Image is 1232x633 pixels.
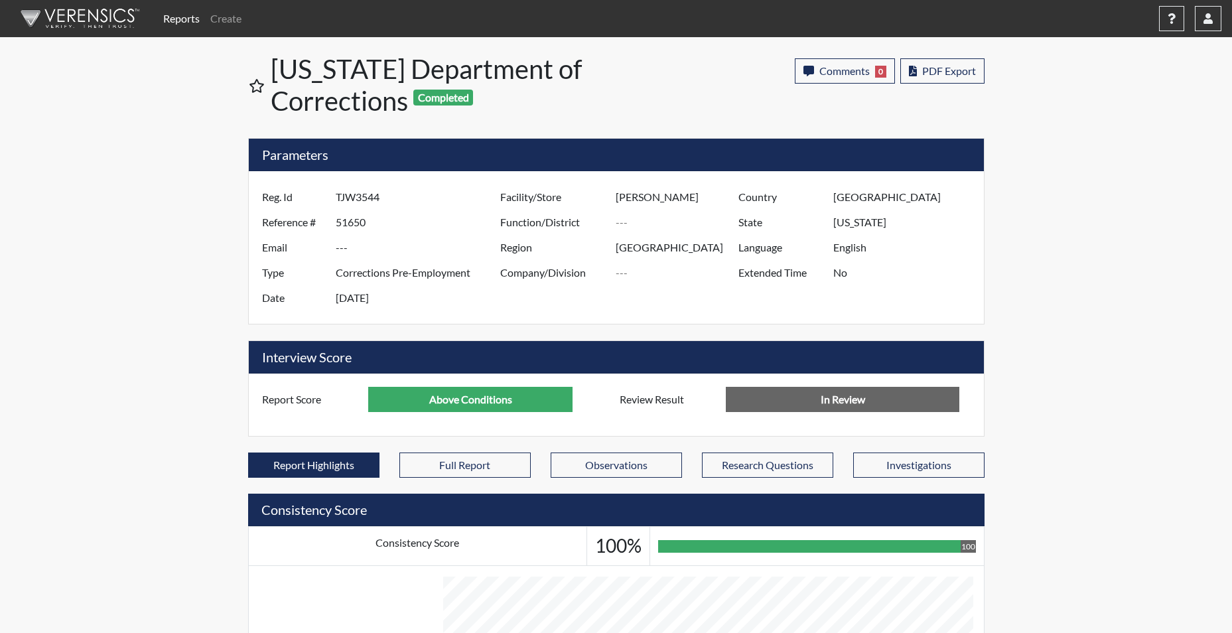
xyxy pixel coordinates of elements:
label: Review Result [610,387,726,412]
h5: Parameters [249,139,984,171]
label: Facility/Store [490,184,616,210]
input: --- [336,260,504,285]
h5: Interview Score [249,341,984,374]
span: Comments [819,64,870,77]
label: Country [728,184,833,210]
label: Reference # [252,210,336,235]
input: --- [833,260,980,285]
label: State [728,210,833,235]
input: --- [368,387,573,412]
td: Consistency Score [248,527,586,566]
input: --- [336,210,504,235]
button: Investigations [853,453,985,478]
input: --- [336,235,504,260]
label: Company/Division [490,260,616,285]
label: Type [252,260,336,285]
a: Reports [158,5,205,32]
button: Comments0 [795,58,895,84]
input: --- [336,184,504,210]
input: --- [833,184,980,210]
label: Email [252,235,336,260]
input: --- [616,210,742,235]
input: --- [616,184,742,210]
input: --- [336,285,504,311]
h1: [US_STATE] Department of Corrections [271,53,618,117]
label: Extended Time [728,260,833,285]
input: --- [833,235,980,260]
button: Report Highlights [248,453,379,478]
button: PDF Export [900,58,985,84]
a: Create [205,5,247,32]
span: PDF Export [922,64,976,77]
label: Function/District [490,210,616,235]
input: --- [616,260,742,285]
div: 100 [961,540,976,553]
label: Language [728,235,833,260]
input: --- [833,210,980,235]
span: 0 [875,66,886,78]
label: Report Score [252,387,369,412]
span: Completed [413,90,473,105]
label: Date [252,285,336,311]
label: Region [490,235,616,260]
h5: Consistency Score [248,494,985,526]
button: Research Questions [702,453,833,478]
label: Reg. Id [252,184,336,210]
button: Full Report [399,453,531,478]
button: Observations [551,453,682,478]
input: No Decision [726,387,959,412]
h3: 100% [595,535,642,557]
input: --- [616,235,742,260]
